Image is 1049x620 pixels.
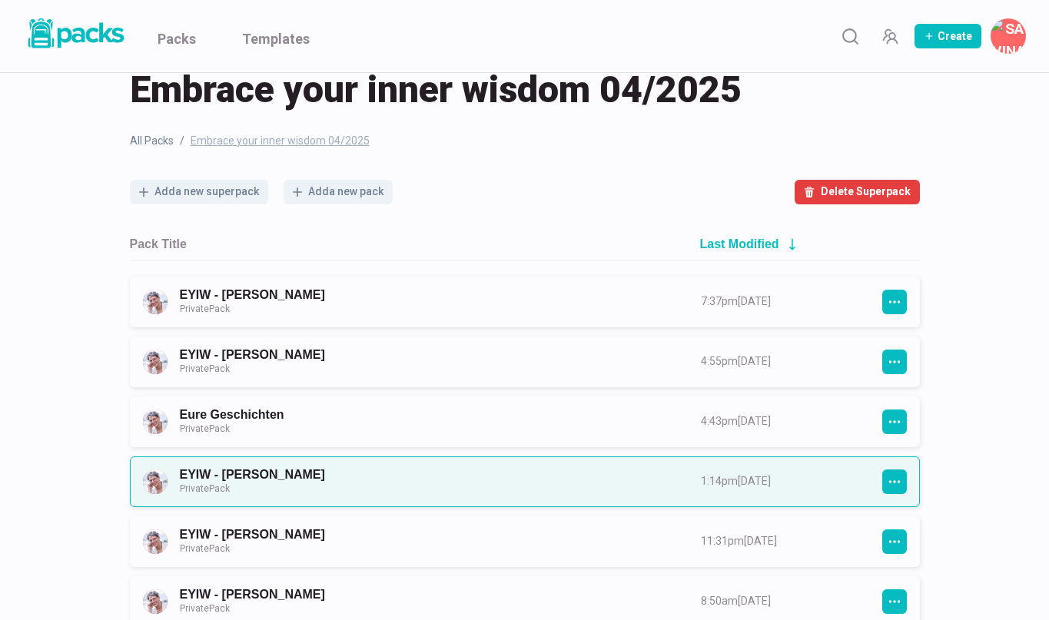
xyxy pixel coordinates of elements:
img: Packs logo [23,15,127,51]
button: Manage Team Invites [875,21,905,51]
button: Search [835,21,865,51]
nav: breadcrumb [130,133,920,149]
h2: Pack Title [130,237,187,251]
a: All Packs [130,133,174,149]
button: Adda new superpack [130,180,268,204]
button: Create Pack [915,24,981,48]
span: Embrace your inner wisdom 04/2025 [130,65,742,114]
span: / [180,133,184,149]
span: Embrace your inner wisdom 04/2025 [191,133,370,149]
h2: Last Modified [700,237,779,251]
button: Savina Tilmann [991,18,1026,54]
a: Packs logo [23,15,127,57]
button: Delete Superpack [795,180,920,204]
button: Adda new pack [284,180,393,204]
